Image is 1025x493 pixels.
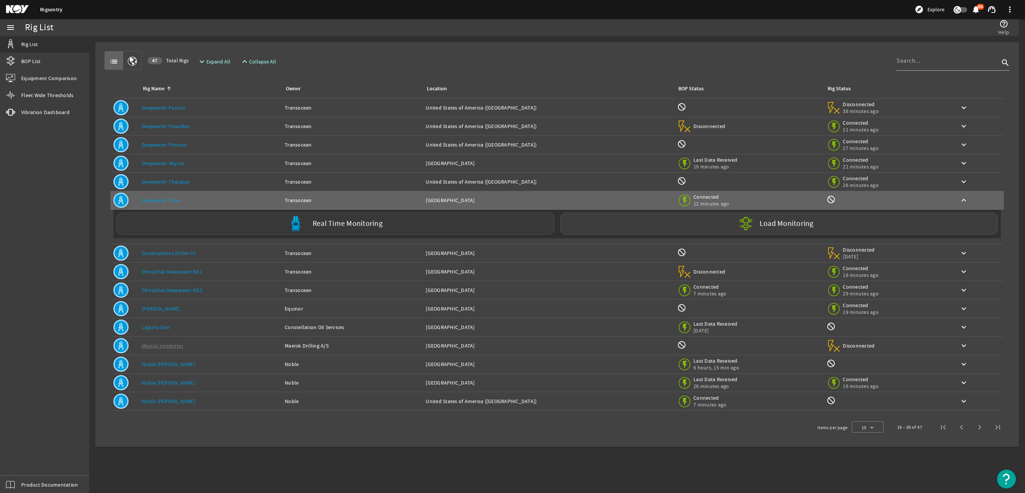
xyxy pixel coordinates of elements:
mat-icon: BOP Monitoring not available for this rig [677,102,686,111]
a: Laguna Star [142,324,170,331]
mat-icon: keyboard_arrow_down [959,249,968,258]
div: Location [426,85,668,93]
div: Owner [286,85,301,93]
span: Last Data Received [693,156,738,163]
span: 7 minutes ago [693,290,726,297]
div: [GEOGRAPHIC_DATA] [426,323,671,331]
span: 26 minutes ago [693,383,738,389]
label: Real Time Monitoring [313,220,383,228]
mat-icon: list [109,57,118,66]
span: Connected [693,394,726,401]
span: Disconnected [693,268,726,275]
span: Last Data Received [693,357,739,364]
div: Transocean [285,178,420,185]
a: Noble [PERSON_NAME] [142,379,195,386]
mat-icon: expand_less [240,57,246,66]
div: Constellation Oil Services [285,323,420,331]
mat-icon: keyboard_arrow_down [959,378,968,387]
a: Deepwater Poseidon [142,123,191,130]
span: 19 minutes ago [843,309,879,315]
div: [GEOGRAPHIC_DATA] [426,360,671,368]
div: Noble [285,360,420,368]
a: Deepwater Pontus [142,104,185,111]
mat-icon: keyboard_arrow_down [959,267,968,276]
div: [GEOGRAPHIC_DATA] [426,305,671,312]
span: Total Rigs [147,57,189,64]
a: Noble [PERSON_NAME] [142,398,195,405]
button: Next page [971,418,989,436]
div: 16 – 30 of 47 [897,423,922,431]
a: Noble [PERSON_NAME] [142,361,195,368]
a: Deepwater Skyros [142,160,184,167]
div: Noble [285,379,420,386]
div: Rig Status [828,85,851,93]
div: Noble [285,397,420,405]
a: Real Time Monitoring [113,213,557,235]
span: Last Data Received [693,320,738,327]
a: Dhirubhai Deepwater KG1 [142,268,202,275]
div: [GEOGRAPHIC_DATA] [426,286,671,294]
mat-icon: keyboard_arrow_down [959,159,968,168]
span: Connected [843,265,879,272]
button: Previous page [952,418,971,436]
a: Maersk Integrator [142,342,183,349]
a: Deepwater Titan [142,197,181,204]
div: Transocean [285,286,420,294]
div: [GEOGRAPHIC_DATA] [426,379,671,386]
mat-icon: keyboard_arrow_up [959,196,968,205]
mat-icon: keyboard_arrow_down [959,177,968,186]
div: United States of America ([GEOGRAPHIC_DATA]) [426,178,671,185]
span: Connected [843,302,879,309]
div: Transocean [285,249,420,257]
div: Transocean [285,268,420,275]
mat-icon: explore [915,5,924,14]
div: Maersk Drilling A/S [285,342,420,349]
mat-icon: keyboard_arrow_down [959,140,968,149]
div: Transocean [285,159,420,167]
span: BOP List [21,57,40,65]
a: Development Driller III [142,250,196,257]
span: 21 minutes ago [843,163,879,170]
span: 18 minutes ago [843,272,879,278]
button: Last page [989,418,1007,436]
span: Connected [843,175,879,182]
div: Transocean [285,141,420,148]
mat-icon: BOP Monitoring not available for this rig [677,139,686,148]
span: Help [998,28,1009,36]
button: Collapse All [237,55,279,68]
mat-icon: BOP Monitoring not available for this rig [677,340,686,349]
div: [GEOGRAPHIC_DATA] [426,342,671,349]
mat-icon: Rig Monitoring not available for this rig [827,396,836,405]
mat-icon: keyboard_arrow_down [959,304,968,313]
mat-icon: Rig Monitoring not available for this rig [827,359,836,368]
div: Rig Name [143,85,164,93]
div: [GEOGRAPHIC_DATA] [426,268,671,275]
span: [DATE] [843,253,875,260]
label: Load Monitoring [760,220,814,227]
input: Search... [896,56,999,65]
mat-icon: keyboard_arrow_down [959,397,968,406]
mat-icon: Rig Monitoring not available for this rig [827,195,836,204]
div: Items per page: [817,424,849,431]
span: Rig List [21,40,38,48]
span: Product Documentation [21,481,78,488]
mat-icon: notifications [971,5,980,14]
mat-icon: expand_more [197,57,203,66]
mat-icon: keyboard_arrow_down [959,122,968,131]
span: Connected [843,119,879,126]
i: search [1001,58,1010,67]
div: United States of America ([GEOGRAPHIC_DATA]) [426,122,671,130]
button: 66 [972,6,980,14]
div: United States of America ([GEOGRAPHIC_DATA]) [426,397,671,405]
a: [PERSON_NAME] [142,305,180,312]
span: Vibration Dashboard [21,108,70,116]
div: United States of America ([GEOGRAPHIC_DATA]) [426,104,671,111]
div: Location [427,85,447,93]
mat-icon: keyboard_arrow_down [959,286,968,295]
span: 7 minutes ago [693,401,726,408]
button: First page [934,418,952,436]
mat-icon: keyboard_arrow_down [959,103,968,112]
span: Disconnected [693,123,726,130]
img: Bluepod.svg [288,216,303,231]
div: [GEOGRAPHIC_DATA] [426,196,671,204]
